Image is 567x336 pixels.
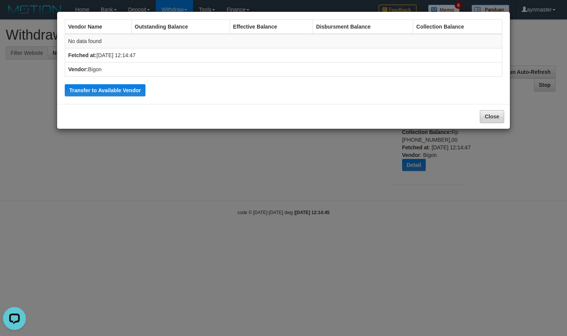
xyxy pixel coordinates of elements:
[65,62,502,77] td: Bigon
[3,3,26,26] button: Open LiveChat chat widget
[65,34,502,48] td: No data found
[230,20,313,34] th: Effective Balance
[480,110,504,123] button: Close
[313,20,413,34] th: Disbursment Balance
[65,84,145,96] button: Transfer to Available Vendor
[65,20,131,34] th: Vendor Name
[413,20,502,34] th: Collection Balance
[68,52,97,58] b: Fetched at:
[65,48,502,62] td: [DATE] 12:14:47
[131,20,230,34] th: Outstanding Balance
[68,66,88,72] b: Vendor:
